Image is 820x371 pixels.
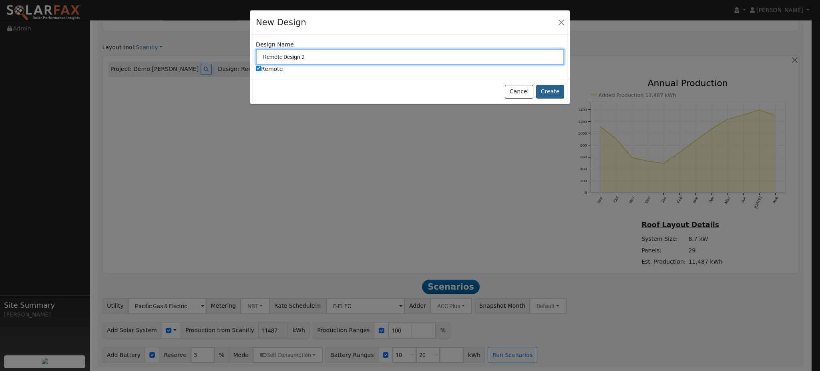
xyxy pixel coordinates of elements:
[536,85,564,99] button: Create
[256,66,261,71] input: Remote
[505,85,533,99] button: Cancel
[256,65,283,73] label: Remote
[256,16,306,29] h4: New Design
[256,40,294,49] label: Design Name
